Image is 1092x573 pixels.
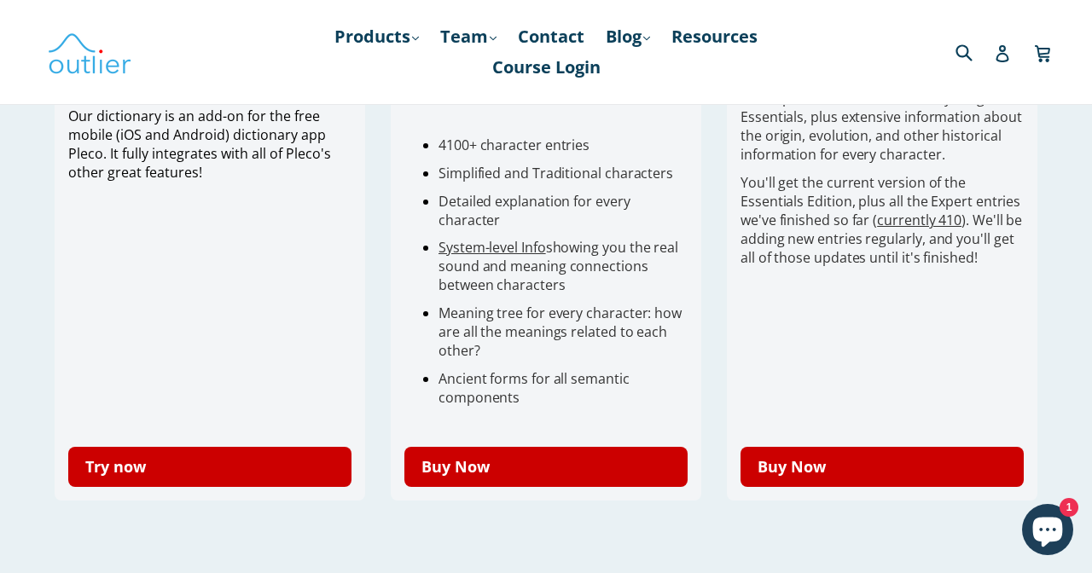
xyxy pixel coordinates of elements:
span: Simplified and Traditional characters [439,164,673,182]
a: Contact [509,21,593,52]
a: Buy Now [741,447,1024,487]
a: Products [326,21,427,52]
span: verything in Essentials, plus extensive information about the origin, evolution, and other histor... [741,89,1021,164]
span: Detailed explanation for every character [439,192,630,229]
a: Blog [597,21,659,52]
a: Try now [68,447,351,487]
img: Outlier Linguistics [47,27,132,77]
a: Resources [663,21,766,52]
span: Ancient forms for all semantic components [439,369,630,407]
inbox-online-store-chat: Shopify online store chat [1017,504,1078,559]
span: 4100+ character entries [439,136,590,154]
span: Our dictionary is an add-on for the free mobile (iOS and Android) dictionary app Pleco. It fully ... [68,107,331,182]
a: Team [432,21,505,52]
span: Meaning tree for every character: how are all the meanings related to each other? [439,304,682,360]
a: System-level Info [439,238,546,257]
a: currently 410 [877,211,961,229]
a: Course Login [484,52,609,83]
a: Buy Now [404,447,688,487]
span: showing you the real sound and meaning connections between characters [439,238,678,294]
span: You'll get the current version of the Essentials Edition, plus all the Expert entries we've finis... [741,173,1022,267]
input: Search [951,34,998,69]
